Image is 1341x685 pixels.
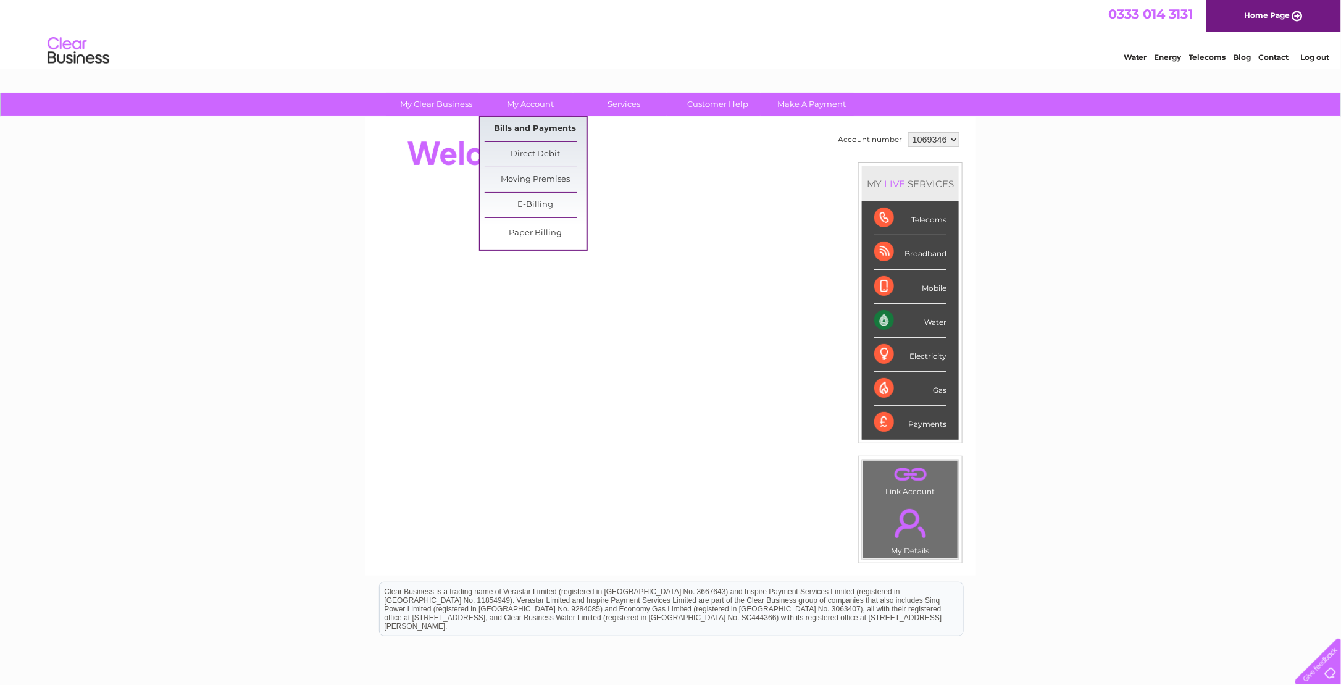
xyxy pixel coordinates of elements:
[485,167,587,192] a: Moving Premises
[1259,53,1289,62] a: Contact
[485,193,587,217] a: E-Billing
[874,304,946,338] div: Water
[1155,53,1182,62] a: Energy
[574,93,675,116] a: Services
[380,7,963,60] div: Clear Business is a trading name of Verastar Limited (registered in [GEOGRAPHIC_DATA] No. 3667643...
[874,270,946,304] div: Mobile
[835,129,905,150] td: Account number
[1189,53,1226,62] a: Telecoms
[874,406,946,439] div: Payments
[866,502,955,545] a: .
[882,178,908,190] div: LIVE
[1234,53,1251,62] a: Blog
[862,166,959,201] div: MY SERVICES
[485,142,587,167] a: Direct Debit
[874,201,946,235] div: Telecoms
[480,93,582,116] a: My Account
[1124,53,1147,62] a: Water
[874,338,946,372] div: Electricity
[863,498,958,559] td: My Details
[485,221,587,246] a: Paper Billing
[874,235,946,269] div: Broadband
[1108,6,1193,22] a: 0333 014 3131
[863,460,958,499] td: Link Account
[485,117,587,141] a: Bills and Payments
[874,372,946,406] div: Gas
[761,93,863,116] a: Make A Payment
[866,464,955,485] a: .
[667,93,769,116] a: Customer Help
[386,93,488,116] a: My Clear Business
[1300,53,1329,62] a: Log out
[47,32,110,70] img: logo.png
